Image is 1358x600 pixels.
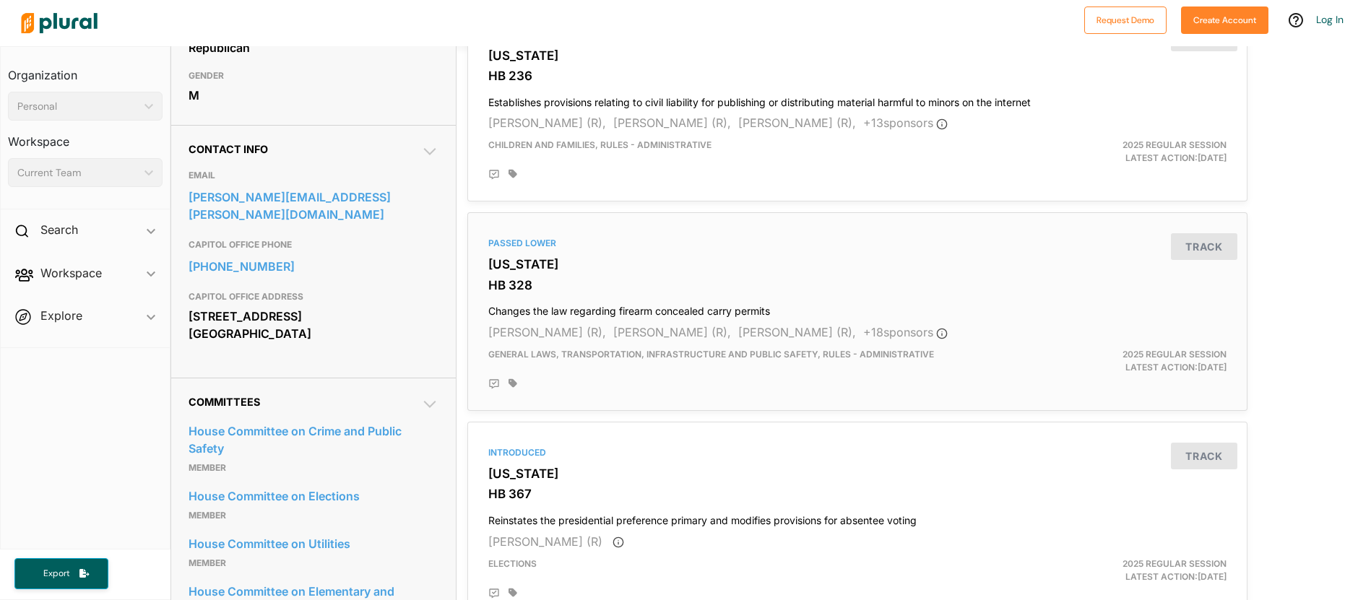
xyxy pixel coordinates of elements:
span: [PERSON_NAME] (R), [488,116,606,130]
span: 2025 Regular Session [1123,139,1227,150]
h3: GENDER [189,67,438,84]
div: Passed Lower [488,237,1227,250]
div: Personal [17,99,139,114]
a: Create Account [1181,12,1268,27]
div: Add tags [509,378,517,388]
a: Log In [1316,13,1344,26]
h4: Establishes provisions relating to civil liability for publishing or distributing material harmfu... [488,90,1227,109]
a: Request Demo [1084,12,1167,27]
span: Contact Info [189,143,268,155]
div: Latest Action: [DATE] [985,348,1238,374]
button: Create Account [1181,6,1268,34]
h4: Reinstates the presidential preference primary and modifies provisions for absentee voting [488,508,1227,527]
span: [PERSON_NAME] (R) [488,534,602,549]
span: General Laws, Transportation, Infrastructure and Public Safety, Rules - Administrative [488,349,934,360]
span: [PERSON_NAME] (R), [613,116,731,130]
span: Elections [488,558,537,569]
span: + 18 sponsor s [863,325,948,339]
button: Track [1171,443,1237,469]
h3: HB 236 [488,69,1227,83]
div: Add tags [509,588,517,598]
p: Member [189,459,438,477]
h4: Changes the law regarding firearm concealed carry permits [488,298,1227,318]
div: Latest Action: [DATE] [985,557,1238,583]
div: Introduced [488,446,1227,459]
h3: [US_STATE] [488,48,1227,63]
h3: [US_STATE] [488,257,1227,271]
h3: Workspace [8,121,163,152]
span: Committees [189,396,260,408]
h2: Search [40,222,78,238]
div: Add tags [509,169,517,179]
span: Children And Families, Rules - Administrative [488,139,712,150]
span: 2025 Regular Session [1123,558,1227,569]
a: [PERSON_NAME][EMAIL_ADDRESS][PERSON_NAME][DOMAIN_NAME] [189,186,438,225]
span: 2025 Regular Session [1123,349,1227,360]
span: [PERSON_NAME] (R), [738,116,856,130]
span: + 13 sponsor s [863,116,948,130]
span: [PERSON_NAME] (R), [613,325,731,339]
h3: Organization [8,54,163,86]
a: House Committee on Crime and Public Safety [189,420,438,459]
a: House Committee on Elections [189,485,438,507]
button: Request Demo [1084,6,1167,34]
span: [PERSON_NAME] (R), [738,325,856,339]
span: [PERSON_NAME] (R), [488,325,606,339]
div: Current Team [17,165,139,181]
div: M [189,84,438,106]
h3: EMAIL [189,167,438,184]
button: Track [1171,233,1237,260]
div: Latest Action: [DATE] [985,139,1238,165]
div: Add Position Statement [488,588,500,599]
h3: CAPITOL OFFICE PHONE [189,236,438,253]
p: Member [189,555,438,572]
button: Export [14,558,108,589]
p: Member [189,507,438,524]
div: Add Position Statement [488,169,500,181]
h3: CAPITOL OFFICE ADDRESS [189,288,438,305]
span: Export [33,568,79,580]
a: House Committee on Utilities [189,533,438,555]
div: [STREET_ADDRESS] [GEOGRAPHIC_DATA] [189,305,438,344]
a: [PHONE_NUMBER] [189,256,438,277]
h3: [US_STATE] [488,466,1227,481]
h3: HB 367 [488,487,1227,501]
div: Add Position Statement [488,378,500,390]
h3: HB 328 [488,278,1227,292]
